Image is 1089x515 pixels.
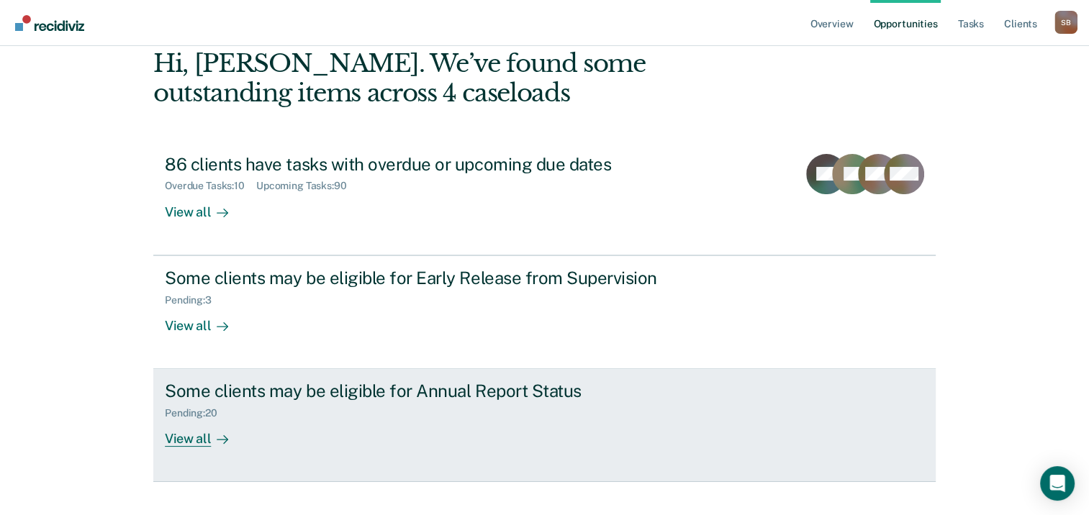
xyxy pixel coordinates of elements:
div: Hi, [PERSON_NAME]. We’ve found some outstanding items across 4 caseloads [153,49,779,108]
div: Some clients may be eligible for Early Release from Supervision [165,268,670,288]
button: Profile dropdown button [1054,11,1077,34]
div: View all [165,419,245,447]
div: Some clients may be eligible for Annual Report Status [165,380,670,401]
div: View all [165,192,245,220]
a: Some clients may be eligible for Early Release from SupervisionPending:3View all [153,255,936,369]
a: Some clients may be eligible for Annual Report StatusPending:20View all [153,369,936,482]
div: Pending : 20 [165,407,229,419]
div: Open Intercom Messenger [1040,466,1075,501]
div: S B [1054,11,1077,34]
div: Overdue Tasks : 10 [165,180,256,192]
div: View all [165,306,245,334]
div: 86 clients have tasks with overdue or upcoming due dates [165,154,670,175]
img: Recidiviz [15,15,84,31]
div: Upcoming Tasks : 90 [256,180,358,192]
div: Pending : 3 [165,294,223,306]
a: 86 clients have tasks with overdue or upcoming due datesOverdue Tasks:10Upcoming Tasks:90View all [153,142,936,255]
